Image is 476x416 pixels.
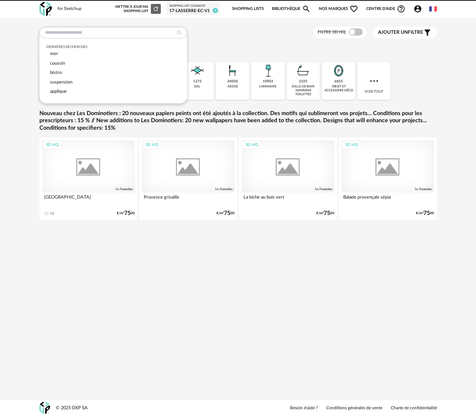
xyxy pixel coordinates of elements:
[50,80,72,84] span: suspension
[224,62,241,79] img: Assise.png
[342,141,361,150] div: 3D HQ
[242,141,261,150] div: 3D HQ
[39,2,52,16] img: OXP
[50,211,54,216] div: 10
[302,5,311,13] span: Magnify icon
[350,5,358,13] span: Heart Outline icon
[324,211,330,216] span: 75
[139,137,237,220] a: 3D HQ Provence grisaille €/m²7500
[228,85,238,88] div: assise
[319,1,359,16] span: Nos marques
[289,85,318,97] div: salle de bain hammam toilettes
[39,110,437,132] a: Nouveau chez Les Dominotiers : 20 nouveaux papiers peints ont été ajoutés à la collection. Des mo...
[232,1,264,16] a: Shopping Lists
[142,193,235,207] div: Provence grisaille
[263,79,273,84] div: 10903
[378,29,423,36] span: filtre
[366,5,406,13] span: Centre d'aideHelp Circle Outline icon
[391,405,437,411] a: Charte de confidentialité
[50,70,62,75] span: bistro
[357,62,391,100] div: Voir tout
[124,211,131,216] span: 75
[326,405,382,411] a: Conditions générales de vente
[423,28,432,37] span: Filter icon
[169,4,217,8] div: Shopping List courante
[39,137,138,220] a: 3D HQ [GEOGRAPHIC_DATA] 10 €/m²7500
[46,45,180,49] div: Dernières recherches
[43,141,62,150] div: 3D HQ
[217,211,235,216] div: €/m² 00
[339,137,437,220] a: 3D HQ Balade provençale sépia €/m²7500
[50,52,58,56] span: mer
[299,79,307,84] div: 2325
[316,211,334,216] div: €/m² 00
[50,89,67,93] span: applique
[334,79,343,84] div: 6855
[378,30,408,35] span: Ajouter un
[115,4,161,14] div: Mettre à jour ma Shopping List
[373,27,437,39] button: Ajouter unfiltre Filter icon
[239,137,337,220] a: 3D HQ La biche au bois vert €/m²7500
[324,85,353,93] div: objet et accessoire déco
[272,1,311,16] a: BibliothèqueMagnify icon
[153,7,159,11] span: Refresh icon
[259,62,277,79] img: Luminaire.png
[56,405,88,411] div: © 2025 OXP SA
[429,5,437,13] img: fr
[259,85,277,88] div: luminaire
[416,211,434,216] div: €/m² 00
[213,8,218,13] span: 4
[290,405,318,411] a: Besoin d'aide ?
[318,30,346,34] span: Filtre 3D HQ
[227,79,238,84] div: 34058
[50,61,65,65] span: coussin
[414,5,425,13] span: Account Circle icon
[368,75,380,87] img: more.7b13dc1.svg
[423,211,430,216] span: 75
[341,193,434,207] div: Balade provençale sépia
[39,402,50,414] img: OXP
[142,141,162,150] div: 3D HQ
[169,4,217,13] a: Shopping List courante 17-LASSERRE-EC-V1 4
[193,79,202,84] div: 1272
[330,62,347,79] img: Miroir.png
[224,211,230,216] span: 75
[42,193,135,207] div: [GEOGRAPHIC_DATA]
[242,193,334,207] div: La biche au bois vert
[397,5,405,13] span: Help Circle Outline icon
[189,62,206,79] img: Sol.png
[194,85,200,88] div: sol
[295,62,312,79] img: Salle%20de%20bain.png
[117,211,135,216] div: €/m² 00
[58,6,82,12] div: for Sketchup
[414,5,422,13] span: Account Circle icon
[169,8,217,14] div: 17-LASSERRE-EC-V1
